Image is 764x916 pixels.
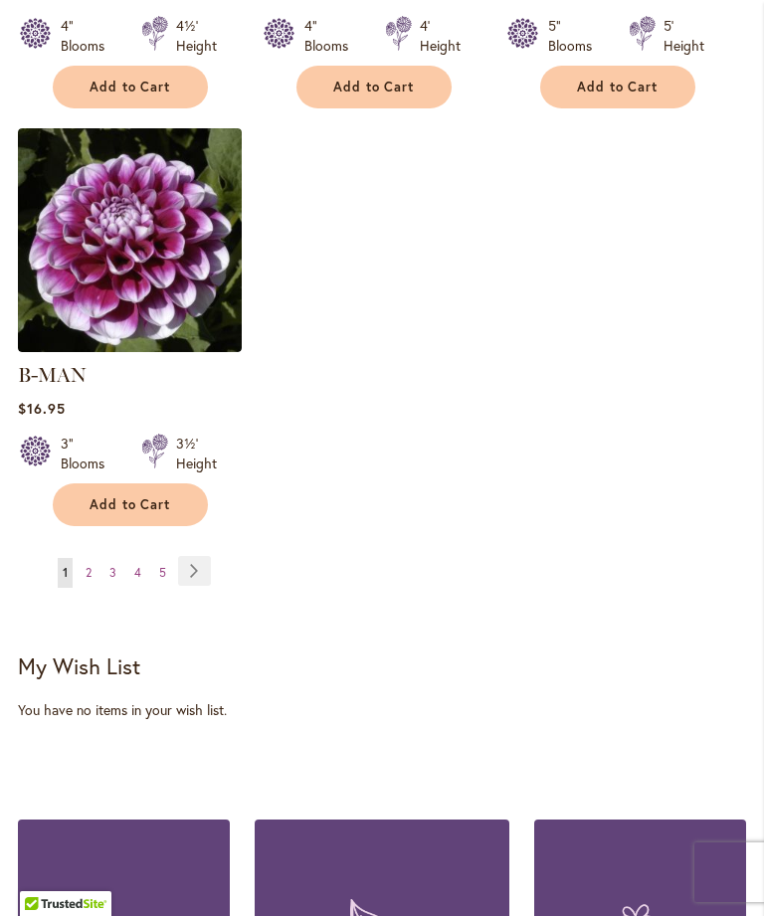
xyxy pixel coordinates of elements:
[18,128,242,352] img: B-MAN
[15,845,71,901] iframe: Launch Accessibility Center
[577,79,659,95] span: Add to Cart
[176,434,217,473] div: 3½' Height
[90,79,171,95] span: Add to Cart
[61,434,117,473] div: 3" Blooms
[61,16,117,56] div: 4" Blooms
[129,558,146,588] a: 4
[134,565,141,580] span: 4
[104,558,121,588] a: 3
[304,16,361,56] div: 4" Blooms
[18,700,746,720] div: You have no items in your wish list.
[664,16,704,56] div: 5' Height
[63,565,68,580] span: 1
[86,565,92,580] span: 2
[53,483,208,526] button: Add to Cart
[540,66,695,108] button: Add to Cart
[420,16,461,56] div: 4' Height
[159,565,166,580] span: 5
[296,66,452,108] button: Add to Cart
[176,16,217,56] div: 4½' Height
[18,399,66,418] span: $16.95
[53,66,208,108] button: Add to Cart
[109,565,116,580] span: 3
[333,79,415,95] span: Add to Cart
[154,558,171,588] a: 5
[18,337,242,356] a: B-MAN
[18,651,140,680] strong: My Wish List
[81,558,96,588] a: 2
[90,496,171,513] span: Add to Cart
[548,16,605,56] div: 5" Blooms
[18,363,87,387] a: B-MAN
